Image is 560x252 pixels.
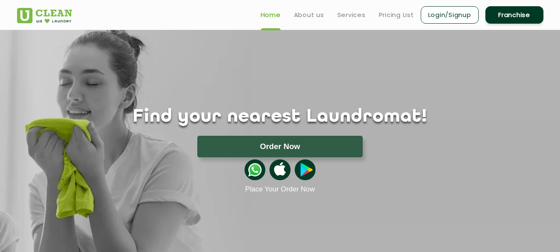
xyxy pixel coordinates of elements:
[485,6,543,24] a: Franchise
[245,185,315,193] a: Place Your Order Now
[421,6,479,24] a: Login/Signup
[11,107,550,127] h1: Find your nearest Laundromat!
[17,8,72,23] img: UClean Laundry and Dry Cleaning
[295,159,315,180] img: playstoreicon.png
[197,136,363,157] button: Order Now
[294,10,324,20] a: About us
[261,10,281,20] a: Home
[245,159,265,180] img: whatsappicon.png
[379,10,414,20] a: Pricing List
[269,159,290,180] img: apple-icon.png
[337,10,366,20] a: Services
